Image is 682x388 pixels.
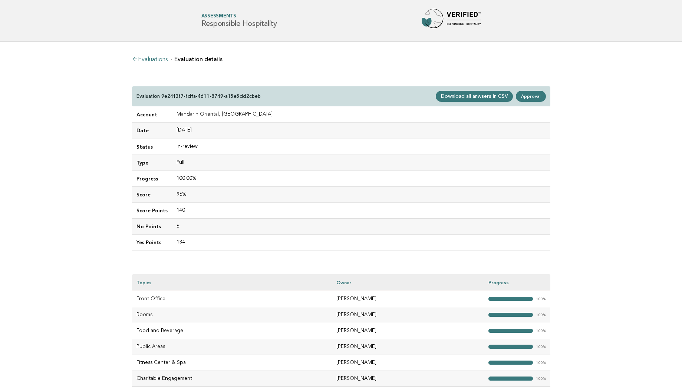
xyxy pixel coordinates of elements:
[172,170,550,186] td: 100.00%
[172,123,550,139] td: [DATE]
[332,355,484,371] td: [PERSON_NAME]
[132,57,168,63] a: Evaluations
[132,123,172,139] td: Date
[536,329,546,333] em: 100%
[172,139,550,155] td: In-review
[332,291,484,307] td: [PERSON_NAME]
[488,377,533,381] strong: ">
[172,218,550,234] td: 6
[132,371,332,387] td: Charitable Engagement
[132,139,172,155] td: Status
[536,377,546,381] em: 100%
[332,371,484,387] td: [PERSON_NAME]
[332,323,484,339] td: [PERSON_NAME]
[132,155,172,170] td: Type
[484,274,550,291] th: Progress
[132,186,172,202] td: Score
[132,291,332,307] td: Front Office
[536,313,546,317] em: 100%
[488,345,533,349] strong: ">
[488,361,533,365] strong: ">
[488,313,533,317] strong: ">
[332,274,484,291] th: Owner
[132,107,172,123] td: Account
[536,361,546,365] em: 100%
[332,307,484,323] td: [PERSON_NAME]
[516,91,546,102] a: Approval
[422,9,481,33] img: Forbes Travel Guide
[136,93,261,100] p: Evaluation 9e24f3f7-fdfa-4611-8749-a15e5dd2cbeb
[132,170,172,186] td: Progress
[201,14,277,19] span: Assessments
[488,297,533,301] strong: ">
[436,91,513,102] a: Download all anwsers in CSV
[132,355,332,371] td: Fitness Center & Spa
[172,186,550,202] td: 96%
[132,274,332,291] th: Topics
[171,56,223,62] li: Evaluation details
[132,218,172,234] td: No Points
[536,297,546,301] em: 100%
[132,339,332,355] td: Public Areas
[172,107,550,123] td: Mandarin Oriental, [GEOGRAPHIC_DATA]
[172,202,550,218] td: 140
[172,235,550,251] td: 134
[132,323,332,339] td: Food and Beverage
[132,202,172,218] td: Score Points
[488,329,533,333] strong: ">
[201,14,277,28] h1: Responsible Hospitality
[536,345,546,349] em: 100%
[332,339,484,355] td: [PERSON_NAME]
[132,307,332,323] td: Rooms
[172,155,550,170] td: Full
[132,235,172,251] td: Yes Points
